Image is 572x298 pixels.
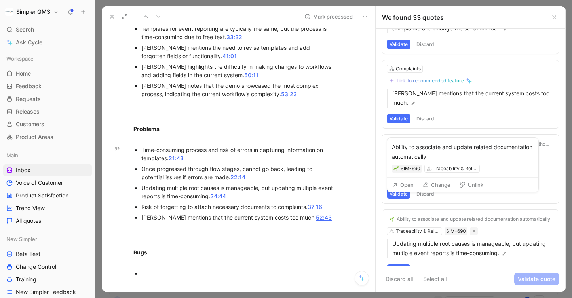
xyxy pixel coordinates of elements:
span: Releases [16,108,40,116]
span: Customers [16,120,44,128]
div: Workspace [3,53,92,65]
a: Feedback [3,80,92,92]
p: Updating multiple root causes is manageable, but updating multiple event reports is time-consuming. [392,239,554,258]
button: Link to recommended feature [387,76,475,85]
span: Voice of Customer [16,179,63,187]
span: Beta Test [16,250,40,258]
a: Customers [3,118,92,130]
a: Releases [3,106,92,118]
div: [PERSON_NAME] mentions the need to revise templates and add forgotten fields or functionality. [141,44,336,60]
a: Product Satisfaction [3,190,92,201]
div: Time-consuming process and risk of errors in capturing information on templates. [141,146,336,162]
button: Discard [414,189,437,199]
button: Simpler QMSSimpler QMS [3,6,61,17]
span: Ask Cycle [16,38,42,47]
img: pen.svg [410,101,416,106]
p: [PERSON_NAME] mentions that the current system costs too much. [392,89,554,108]
a: Home [3,68,92,80]
div: Ability to associate and update related documentation automatically [397,216,550,222]
img: pen.svg [503,26,508,32]
span: Workspace [6,55,34,63]
a: All quotes [3,215,92,227]
button: Mark processed [301,11,356,22]
span: Product Satisfaction [16,192,68,199]
img: Simpler QMS [5,8,13,16]
a: Beta Test [3,248,92,260]
a: Inbox [3,164,92,176]
span: Requests [16,95,41,103]
div: Link to recommended feature [397,78,464,84]
a: 50:11 [244,72,258,78]
a: 53:23 [281,91,297,97]
span: Home [16,70,31,78]
a: 52:43 [316,214,332,221]
h1: Simpler QMS [16,8,50,15]
div: [PERSON_NAME] notes that the demo showcased the most complex process, indicating the current work... [141,82,336,98]
span: New Simpler [6,235,37,243]
button: Validate [387,40,410,49]
button: Select all [420,273,450,285]
span: Search [16,25,34,34]
a: Requests [3,93,92,105]
a: Change Control [3,261,92,273]
button: Discard all [382,273,416,285]
div: [PERSON_NAME] mentions that the current system costs too much. [141,213,336,222]
a: Ask Cycle [3,36,92,48]
strong: Bugs [133,249,147,256]
div: New SimplerBeta TestChange ControlTrainingNew Simpler Feedback [3,233,92,298]
button: Discard [414,264,437,274]
span: All quotes [16,217,41,225]
span: Main [6,151,18,159]
img: pen.svg [502,251,507,256]
span: New Simpler Feedback [16,288,76,296]
strong: Problems [133,125,160,132]
span: Product Areas [16,133,53,141]
button: Discard [414,114,437,123]
span: Feedback [16,82,42,90]
a: Voice of Customer [3,177,92,189]
div: Risk of forgetting to attach necessary documents to complaints. [141,203,336,211]
div: We found 33 quotes [382,13,444,22]
button: Validate [387,264,410,274]
a: 21:43 [169,155,184,161]
a: New Simpler Feedback [3,286,92,298]
div: Updating multiple root causes is manageable, but updating multiple event reports is time-consuming. [141,184,336,200]
a: 22:14 [230,174,245,180]
a: 24:44 [210,193,226,199]
span: Inbox [16,166,30,174]
div: Search [3,24,92,36]
button: Validate [387,114,410,123]
div: [PERSON_NAME] highlights the difficulty in making changes to workflows and adding fields in the c... [141,63,336,79]
a: Training [3,273,92,285]
span: Change Control [16,263,56,271]
button: 🌱Ability to associate and update related documentation automatically [387,214,553,224]
a: 37:16 [308,203,322,210]
a: Trend View [3,202,92,214]
a: Product Areas [3,131,92,143]
span: Trend View [16,204,45,212]
button: Discard [414,40,437,49]
button: Validate [387,189,410,199]
a: 41:01 [222,53,237,59]
img: 🌱 [390,217,394,222]
div: Complaints [396,65,421,73]
div: New Simpler [3,233,92,245]
div: MainInboxVoice of CustomerProduct SatisfactionTrend ViewAll quotes [3,149,92,227]
a: 33:32 [226,34,242,40]
button: Validate quote [514,273,559,285]
div: Once progressed through flow stages, cannot go back, leading to potential issues if errors are made. [141,165,336,181]
div: Main [3,149,92,161]
div: Templates for event reporting are typically the same, but the process is time-consuming due to fr... [141,25,336,41]
span: Training [16,275,36,283]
